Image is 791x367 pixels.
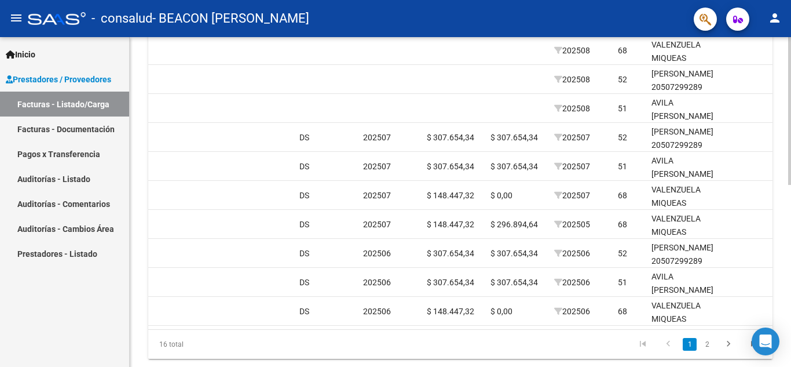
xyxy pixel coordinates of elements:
span: $ 148.447,32 [427,220,474,229]
span: 202506 [554,307,590,316]
span: $ 307.654,34 [427,133,474,142]
span: $ 307.654,34 [427,249,474,258]
div: AVILA [PERSON_NAME] 20507299297 [651,96,735,136]
span: 202507 [363,133,391,142]
span: 202507 [554,133,590,142]
span: DS [299,220,309,229]
span: $ 307.654,34 [490,278,538,287]
a: go to first page [632,338,654,351]
div: [PERSON_NAME] 20507299289 [651,67,735,94]
span: 202506 [363,249,391,258]
span: 202508 [554,75,590,84]
div: Open Intercom Messenger [752,328,779,355]
div: 68 [618,189,627,202]
span: 202508 [554,46,590,55]
div: [PERSON_NAME] 20507299289 [651,125,735,152]
div: VALENZUELA MIQUEAS 20548652058 [651,38,735,78]
li: page 1 [681,335,698,354]
span: 202507 [363,162,391,171]
mat-icon: person [768,11,782,25]
div: VALENZUELA MIQUEAS 20548652058 [651,299,735,339]
span: DS [299,249,309,258]
div: [PERSON_NAME] 20507299289 [651,241,735,268]
div: VALENZUELA MIQUEAS 20548652058 [651,212,735,252]
div: 16 total [148,330,271,359]
span: DS [299,307,309,316]
span: 202507 [363,191,391,200]
span: $ 0,00 [490,307,512,316]
span: 202506 [554,278,590,287]
span: 202506 [554,249,590,258]
a: 1 [683,338,697,351]
span: 202506 [363,307,391,316]
span: $ 307.654,34 [427,162,474,171]
span: 202506 [363,278,391,287]
span: $ 148.447,32 [427,191,474,200]
div: AVILA [PERSON_NAME] 20507299297 [651,270,735,310]
span: $ 148.447,32 [427,307,474,316]
div: 68 [618,44,627,57]
div: 51 [618,276,627,289]
span: 202507 [554,162,590,171]
span: 202508 [554,104,590,113]
div: 68 [618,218,627,231]
span: DS [299,278,309,287]
span: - BEACON [PERSON_NAME] [152,6,309,31]
div: AVILA [PERSON_NAME] 20507299297 [651,154,735,194]
div: VALENZUELA MIQUEAS 20548652058 [651,183,735,223]
div: 52 [618,247,627,260]
div: 51 [618,102,627,115]
span: DS [299,191,309,200]
span: 202507 [554,191,590,200]
div: 52 [618,73,627,86]
span: Prestadores / Proveedores [6,73,111,86]
span: $ 0,00 [490,191,512,200]
div: 52 [618,131,627,144]
a: go to next page [717,338,739,351]
span: 202505 [554,220,590,229]
div: 68 [618,305,627,318]
span: 202507 [363,220,391,229]
span: Inicio [6,48,35,61]
a: go to previous page [657,338,679,351]
mat-icon: menu [9,11,23,25]
span: $ 307.654,34 [490,249,538,258]
span: $ 307.654,34 [490,133,538,142]
span: $ 296.894,64 [490,220,538,229]
a: 2 [700,338,714,351]
span: $ 307.654,34 [490,162,538,171]
span: $ 307.654,34 [427,278,474,287]
span: DS [299,162,309,171]
div: 51 [618,160,627,173]
a: go to last page [743,338,765,351]
li: page 2 [698,335,716,354]
span: DS [299,133,309,142]
span: - consalud [91,6,152,31]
